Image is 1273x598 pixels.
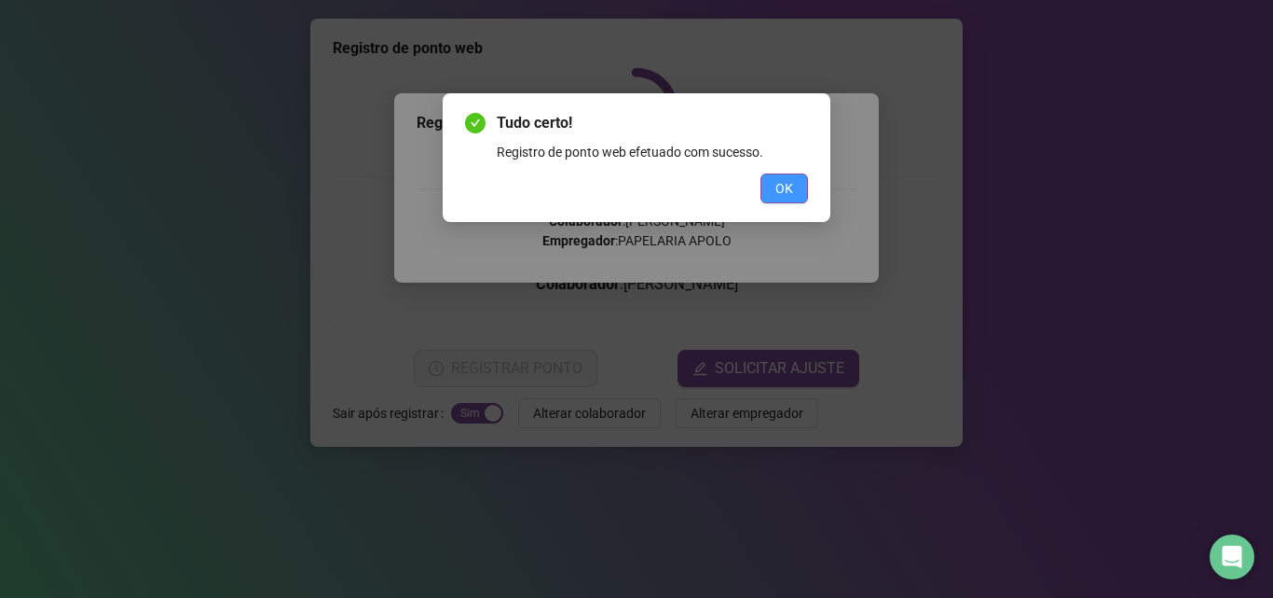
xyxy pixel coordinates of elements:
button: OK [760,174,808,203]
span: check-circle [465,113,486,133]
div: Open Intercom Messenger [1210,535,1254,579]
span: Tudo certo! [497,112,808,134]
div: Registro de ponto web efetuado com sucesso. [497,142,808,162]
span: OK [775,178,793,199]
